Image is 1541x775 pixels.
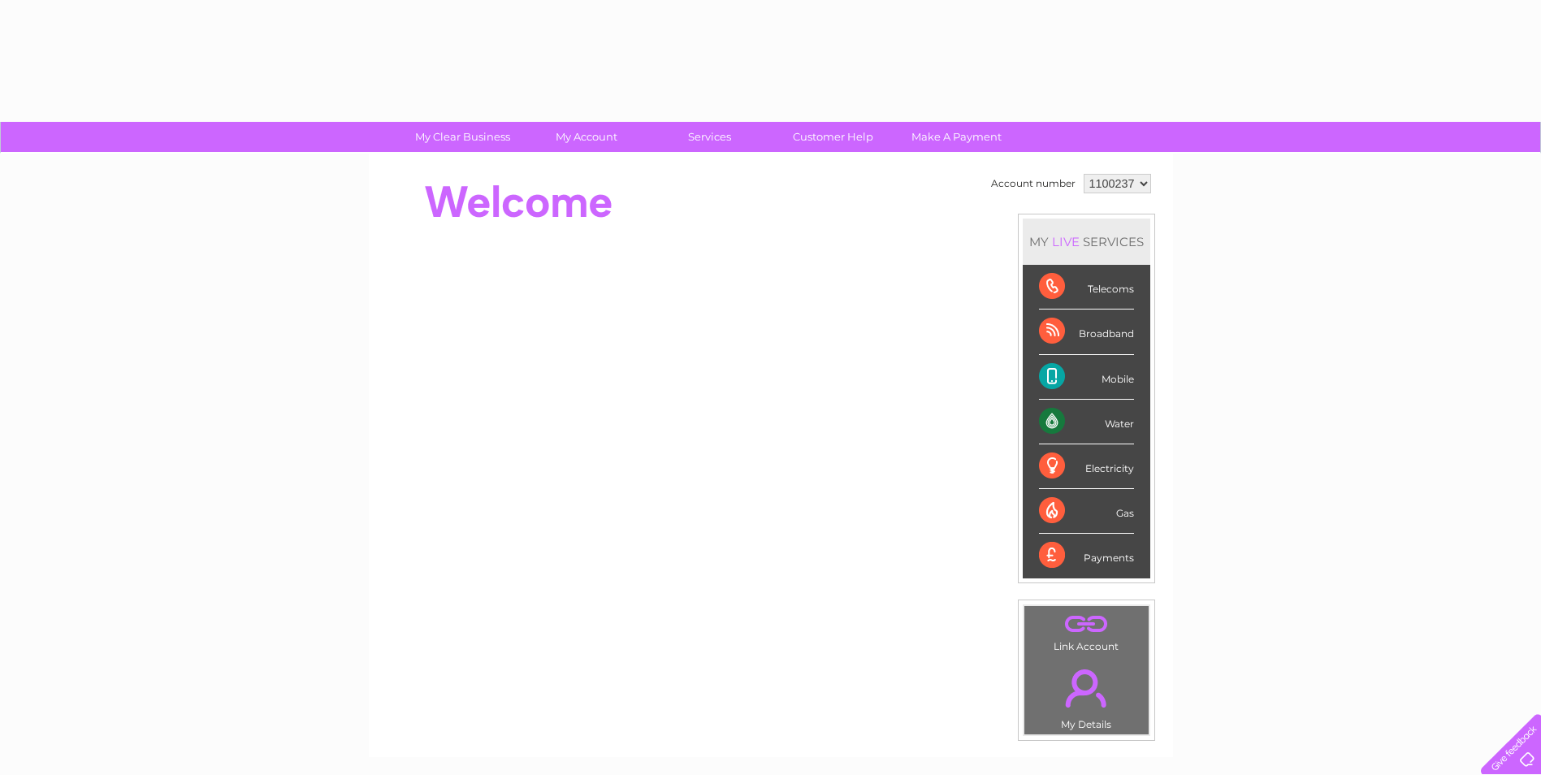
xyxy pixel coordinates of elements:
div: Water [1039,400,1134,444]
div: LIVE [1049,234,1083,249]
a: . [1028,610,1145,639]
a: Services [643,122,777,152]
div: Broadband [1039,310,1134,354]
a: My Clear Business [396,122,530,152]
a: Customer Help [766,122,900,152]
td: My Details [1024,656,1149,735]
a: Make A Payment [890,122,1024,152]
div: Telecoms [1039,265,1134,310]
a: . [1028,660,1145,717]
td: Link Account [1024,605,1149,656]
div: Payments [1039,534,1134,578]
div: Electricity [1039,444,1134,489]
div: MY SERVICES [1023,219,1150,265]
div: Mobile [1039,355,1134,400]
a: My Account [519,122,653,152]
div: Gas [1039,489,1134,534]
td: Account number [987,170,1080,197]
